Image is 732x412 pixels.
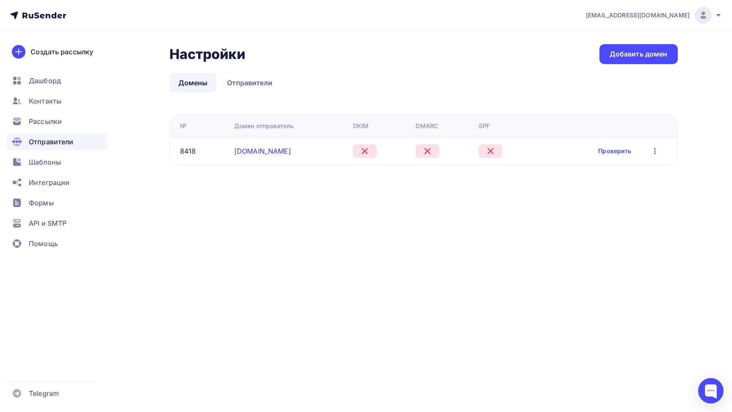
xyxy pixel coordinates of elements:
span: Интеграции [29,177,69,188]
a: Дашборд [7,72,108,89]
div: Создать рассылку [30,47,93,57]
span: Помощь [29,238,58,249]
a: Отправители [218,73,281,92]
h2: Настройки [169,46,245,63]
div: № [180,122,186,130]
a: Формы [7,194,108,211]
div: DKIM [353,122,369,130]
a: [EMAIL_ADDRESS][DOMAIN_NAME] [586,7,722,24]
span: [EMAIL_ADDRESS][DOMAIN_NAME] [586,11,690,20]
span: Отправители [29,137,74,147]
div: 8418 [180,146,196,156]
a: Контакты [7,92,108,109]
a: Шаблоны [7,154,108,171]
span: Дашборд [29,76,61,86]
span: API и SMTP [29,218,67,228]
div: Домен отправитель [234,122,294,130]
span: Формы [29,198,54,208]
span: Telegram [29,388,59,398]
a: Домены [169,73,217,92]
span: Рассылки [29,116,62,126]
a: Проверить [598,147,631,155]
div: DMARC [416,122,438,130]
a: [DOMAIN_NAME] [234,147,291,155]
div: SPF [479,122,490,130]
span: Шаблоны [29,157,61,167]
a: Отправители [7,133,108,150]
a: Рассылки [7,113,108,130]
div: Добавить домен [610,49,668,59]
span: Контакты [29,96,61,106]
